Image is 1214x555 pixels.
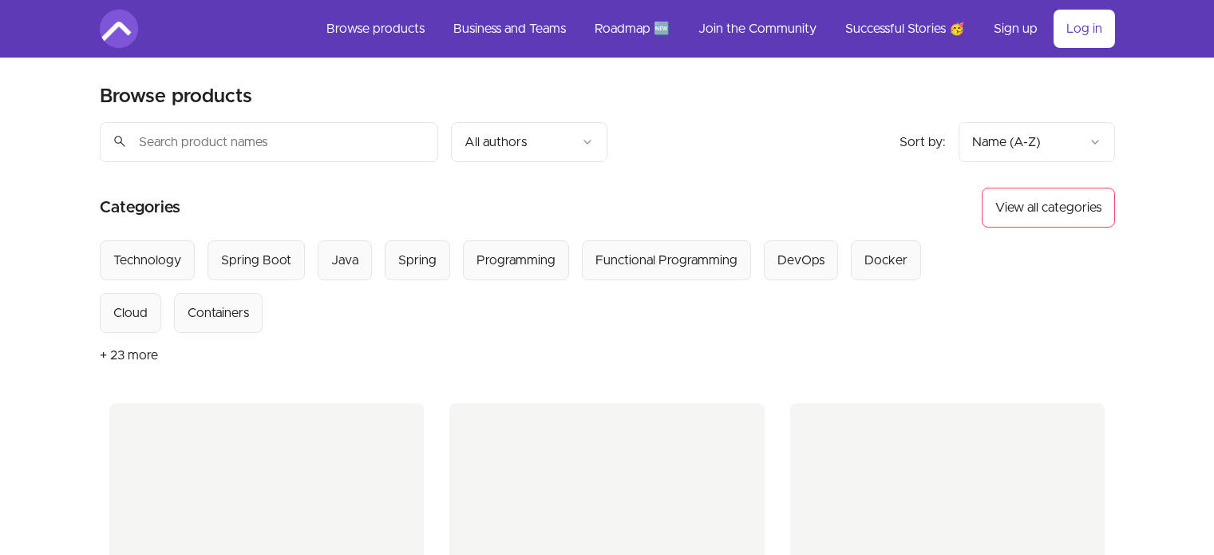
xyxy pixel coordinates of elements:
div: Technology [113,251,181,270]
a: Sign up [981,10,1050,48]
h2: Categories [100,188,180,228]
span: Sort by: [900,136,946,149]
div: Spring Boot [221,251,291,270]
button: + 23 more [100,333,158,378]
a: Browse products [314,10,437,48]
div: Functional Programming [595,251,737,270]
span: search [113,130,127,153]
nav: Main [314,10,1115,48]
div: Cloud [113,303,148,323]
div: Spring [398,251,437,270]
a: Log in [1054,10,1115,48]
img: Amigoscode logo [100,10,138,48]
a: Successful Stories 🥳 [832,10,978,48]
button: View all categories [982,188,1115,228]
div: Programming [477,251,556,270]
a: Join the Community [686,10,829,48]
button: Product sort options [959,122,1115,162]
input: Search product names [100,122,438,162]
button: Filter by author [451,122,607,162]
h2: Browse products [100,84,252,109]
div: Java [331,251,358,270]
a: Roadmap 🆕 [582,10,682,48]
div: DevOps [777,251,824,270]
div: Docker [864,251,908,270]
div: Containers [188,303,249,323]
a: Business and Teams [441,10,579,48]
